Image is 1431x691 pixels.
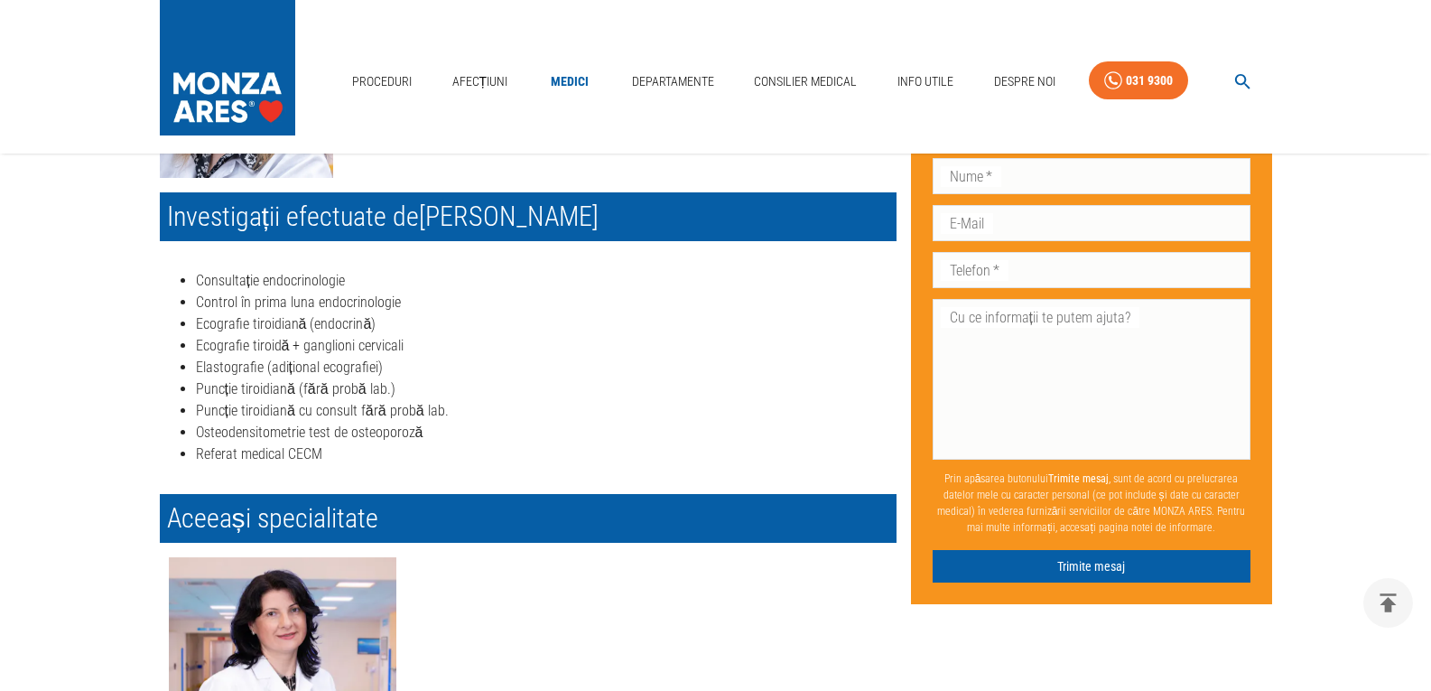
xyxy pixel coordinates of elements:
[196,292,897,313] li: Control în prima luna endocrinologie
[160,192,897,241] h2: Investigații efectuate de [PERSON_NAME]
[196,444,897,465] li: Referat medical CECM
[933,549,1250,583] button: Trimite mesaj
[196,400,897,422] li: Puncție tiroidiană cu consult fără probă lab.
[196,270,897,292] li: Consultație endocrinologie
[747,63,864,100] a: Consilier Medical
[987,63,1063,100] a: Despre Noi
[541,63,599,100] a: Medici
[1089,61,1188,100] a: 031 9300
[196,422,897,444] li: Osteodensitometrie test de osteoporoză
[445,63,516,100] a: Afecțiuni
[345,63,419,100] a: Proceduri
[196,378,897,400] li: Puncție tiroidiană (fără probă lab.)
[196,357,897,378] li: Elastografie (adițional ecografiei)
[933,462,1250,542] p: Prin apăsarea butonului , sunt de acord cu prelucrarea datelor mele cu caracter personal (ce pot ...
[1126,70,1173,92] div: 031 9300
[1363,578,1413,628] button: delete
[196,335,897,357] li: Ecografie tiroidă + ganglioni cervicali
[196,313,897,335] li: Ecografie tiroidiană (endocrină)
[160,494,897,543] h2: Aceeași specialitate
[1048,472,1109,484] b: Trimite mesaj
[890,63,961,100] a: Info Utile
[625,63,721,100] a: Departamente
